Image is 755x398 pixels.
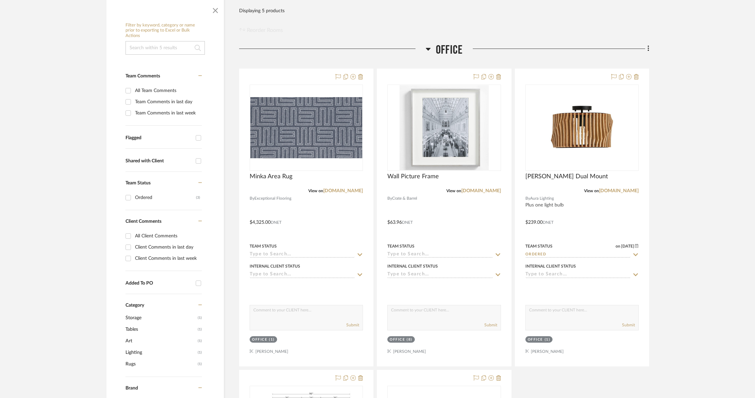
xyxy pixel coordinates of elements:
span: (1) [198,336,202,346]
a: [DOMAIN_NAME] [323,188,363,193]
div: Internal Client Status [387,263,438,269]
div: All Team Comments [135,85,200,96]
div: Displaying 5 products [239,4,285,18]
img: Archer Dual Mount [540,85,624,170]
span: (1) [198,312,202,323]
span: (1) [198,359,202,369]
span: Tables [125,324,196,335]
input: Type to Search… [387,272,492,278]
input: Type to Search… [525,252,631,258]
span: [DATE] [620,244,635,249]
span: View on [446,189,461,193]
div: Office [252,337,267,342]
span: Client Comments [125,219,161,224]
div: Client Comments in last week [135,253,200,264]
button: Submit [622,322,635,328]
button: Submit [346,322,359,328]
span: Exceptional Flooring [254,195,291,202]
span: Reorder Rooms [247,26,283,34]
div: (8) [407,337,412,342]
div: Ordered [135,192,196,203]
img: Minka Area Rug [250,97,362,158]
span: Office [436,43,463,57]
div: Added To PO [125,281,192,286]
div: Team Status [250,243,277,249]
span: Rugs [125,358,196,370]
span: View on [308,189,323,193]
span: By [250,195,254,202]
div: (1) [545,337,550,342]
a: [DOMAIN_NAME] [599,188,639,193]
div: Internal Client Status [525,263,576,269]
div: Office [528,337,543,342]
button: Submit [484,322,497,328]
span: Minka Area Rug [250,173,292,180]
input: Type to Search… [250,252,355,258]
a: [DOMAIN_NAME] [461,188,501,193]
div: 0 [526,85,638,170]
span: (1) [198,347,202,358]
div: Team Comments in last day [135,96,200,107]
span: Art [125,335,196,347]
span: Crate & Barrel [392,195,417,202]
div: All Client Comments [135,231,200,241]
div: Shared with Client [125,158,192,164]
div: Flagged [125,135,192,141]
div: Team Status [525,243,553,249]
span: Team Comments [125,74,160,78]
div: Office [390,337,405,342]
h6: Filter by keyword, category or name prior to exporting to Excel or Bulk Actions [125,23,205,39]
div: Internal Client Status [250,263,300,269]
span: By [387,195,392,202]
span: Storage [125,312,196,324]
div: Client Comments in last day [135,242,200,253]
span: on [616,244,620,248]
div: Team Status [387,243,414,249]
input: Type to Search… [525,272,631,278]
span: Wall Picture Frame [387,173,439,180]
div: (1) [269,337,275,342]
span: Team Status [125,181,151,185]
div: (3) [196,192,200,203]
img: Wall Picture Frame [400,85,489,170]
input: Type to Search… [250,272,355,278]
span: View on [584,189,599,193]
input: Search within 5 results [125,41,205,55]
span: By [525,195,530,202]
span: Aura Lighting [530,195,554,202]
span: Lighting [125,347,196,358]
button: Reorder Rooms [239,26,283,34]
span: [PERSON_NAME] Dual Mount [525,173,608,180]
div: Team Comments in last week [135,108,200,119]
span: Category [125,303,144,308]
button: Close [209,2,222,16]
div: 0 [388,85,500,170]
span: (1) [198,324,202,335]
span: Brand [125,386,138,391]
input: Type to Search… [387,252,492,258]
